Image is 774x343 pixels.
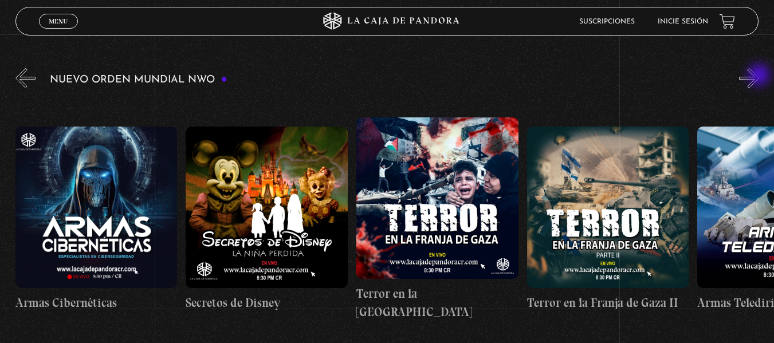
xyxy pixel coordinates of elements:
[658,18,708,25] a: Inicie sesión
[50,74,227,85] h3: Nuevo Orden Mundial NWO
[45,27,72,36] span: Cerrar
[527,294,689,312] h4: Terror en la Franja de Gaza II
[527,97,689,341] a: Terror en la Franja de Gaza II
[186,294,348,312] h4: Secretos de Disney
[356,285,518,321] h4: Terror en la [GEOGRAPHIC_DATA]
[739,68,759,88] button: Next
[720,13,735,29] a: View your shopping cart
[15,68,36,88] button: Previous
[579,18,635,25] a: Suscripciones
[15,294,178,312] h4: Armas Cibernéticas
[356,97,518,341] a: Terror en la [GEOGRAPHIC_DATA]
[186,97,348,341] a: Secretos de Disney
[49,18,68,25] span: Menu
[15,97,178,341] a: Armas Cibernéticas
